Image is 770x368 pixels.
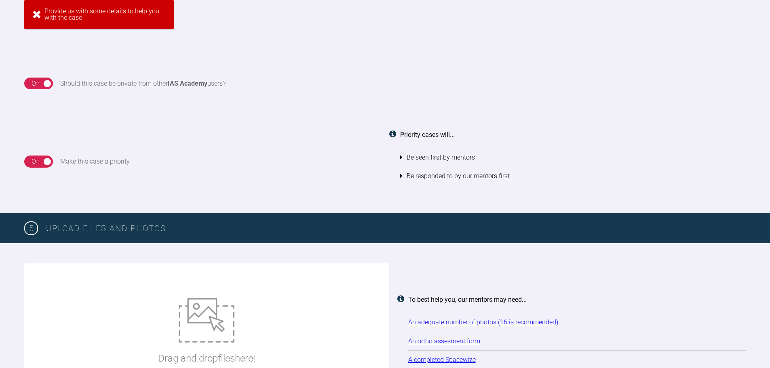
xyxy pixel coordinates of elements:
div: Make this case a priority [60,156,130,167]
p: Drag and drop files here! [158,351,255,366]
strong: Priority cases will... [400,131,455,139]
strong: To best help you, our mentors may need... [408,296,527,303]
li: Be seen first by mentors [400,148,746,167]
li: Be responded to by our mentors first [400,167,746,185]
div: Off [32,156,40,167]
span: 5 [24,221,38,235]
h3: Upload Files and Photos [46,222,746,235]
div: Should this case be private from other users? [60,78,226,89]
a: An adequate number of photos (16 is recommended) [408,318,558,326]
div: Off [32,78,40,89]
strong: IAS Academy [168,80,207,87]
a: A completed Spacewize [408,356,476,364]
a: An ortho assesment form [408,337,480,345]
